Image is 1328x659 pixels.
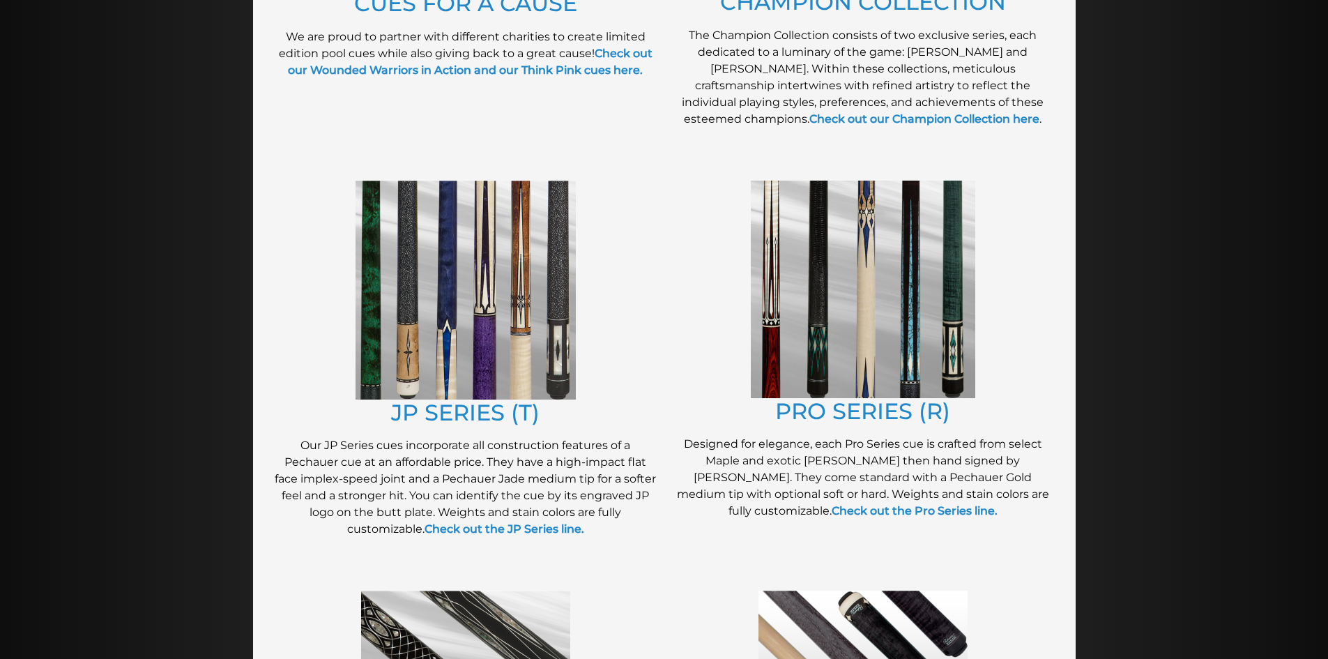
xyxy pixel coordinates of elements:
p: Designed for elegance, each Pro Series cue is crafted from select Maple and exotic [PERSON_NAME] ... [671,436,1055,520]
a: PRO SERIES (R) [775,397,950,425]
p: We are proud to partner with different charities to create limited edition pool cues while also g... [274,29,657,79]
a: Check out the Pro Series line. [832,504,998,517]
a: Check out our Champion Collection here [809,112,1039,126]
a: JP SERIES (T) [391,399,540,426]
p: The Champion Collection consists of two exclusive series, each dedicated to a luminary of the gam... [671,27,1055,128]
a: Check out the JP Series line. [425,522,584,536]
p: Our JP Series cues incorporate all construction features of a Pechauer cue at an affordable price... [274,437,657,538]
a: Check out our Wounded Warriors in Action and our Think Pink cues here. [288,47,652,77]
